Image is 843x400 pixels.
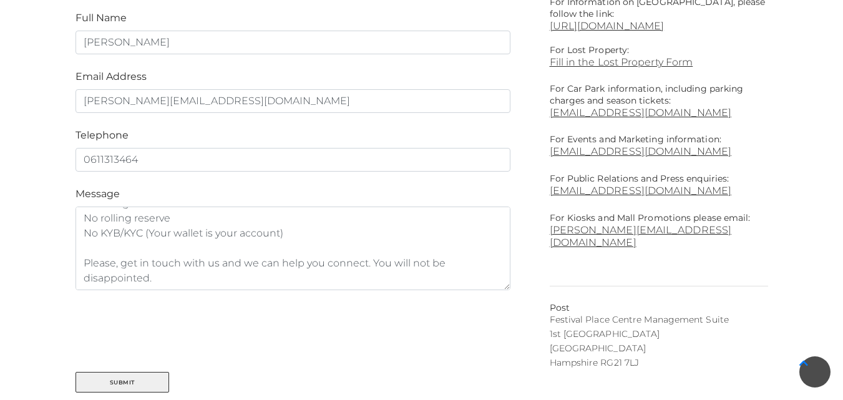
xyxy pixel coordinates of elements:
[550,314,768,326] p: Festival Place Centre Management Suite
[76,128,129,143] label: Telephone
[76,372,169,393] button: Submit
[550,185,732,197] a: [EMAIL_ADDRESS][DOMAIN_NAME]
[550,145,732,157] a: [EMAIL_ADDRESS][DOMAIN_NAME]
[76,305,264,353] iframe: Widget containing checkbox for hCaptcha security challenge
[550,134,768,158] p: For Events and Marketing information:
[550,56,768,68] a: Fill in the Lost Property Form
[550,173,768,197] p: For Public Relations and Press enquiries:
[550,83,768,107] p: For Car Park information, including parking charges and season tickets:
[550,343,768,354] p: [GEOGRAPHIC_DATA]
[550,224,732,248] a: [PERSON_NAME][EMAIL_ADDRESS][DOMAIN_NAME]
[76,11,127,26] label: Full Name
[550,107,768,119] a: [EMAIL_ADDRESS][DOMAIN_NAME]
[550,212,768,249] p: For Kiosks and Mall Promotions please email:
[550,357,768,369] p: Hampshire RG21 7LJ
[550,20,665,32] a: [URL][DOMAIN_NAME]
[550,302,768,314] p: Post
[76,187,120,202] label: Message
[550,328,768,340] p: 1st [GEOGRAPHIC_DATA]
[76,69,147,84] label: Email Address
[550,44,768,56] p: For Lost Property:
